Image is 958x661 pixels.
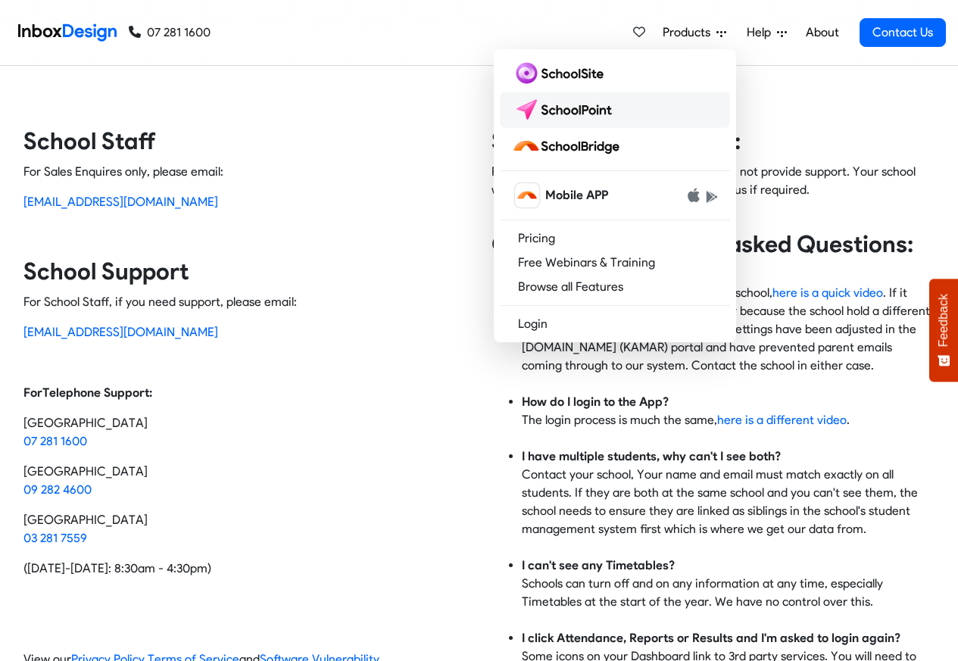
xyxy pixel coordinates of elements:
[23,560,467,578] p: ([DATE]-[DATE]: 8:30am - 4:30pm)
[747,23,777,42] span: Help
[522,449,781,463] strong: I have multiple students, why can't I see both?
[23,463,467,499] p: [GEOGRAPHIC_DATA]
[522,558,675,572] strong: I can't see any Timetables?
[522,393,935,447] li: The login process is much the same, .
[23,434,87,448] a: 07 281 1600
[23,127,156,155] strong: School Staff
[23,531,87,545] a: 03 281 7559
[494,49,736,342] div: Products
[491,230,913,258] strong: Caregiver Frequently asked Questions:
[500,226,730,251] a: Pricing
[23,482,92,497] a: 09 282 4600
[23,163,467,181] p: For Sales Enquires only, please email:
[500,177,730,214] a: schoolbridge icon Mobile APP
[515,183,539,207] img: schoolbridge icon
[23,293,467,311] p: For School Staff, if you need support, please email:
[512,61,610,86] img: schoolsite logo
[545,186,608,204] span: Mobile APP
[772,285,883,300] a: here is a quick video
[522,631,900,645] strong: I click Attendance, Reports or Results and I'm asked to login again?
[657,17,732,48] a: Products
[23,325,218,339] a: [EMAIL_ADDRESS][DOMAIN_NAME]
[23,414,467,451] p: [GEOGRAPHIC_DATA]
[522,447,935,557] li: Contact your school, Your name and email must match exactly on all students. If they are both at ...
[42,385,152,400] strong: Telephone Support:
[741,17,793,48] a: Help
[937,294,950,347] span: Feedback
[491,127,741,155] strong: Students & Caregivers:
[512,98,619,122] img: schoolpoint logo
[929,279,958,382] button: Feedback - Show survey
[23,257,189,285] strong: School Support
[860,18,946,47] a: Contact Us
[129,23,211,42] a: 07 281 1600
[663,23,716,42] span: Products
[717,413,847,427] a: here is a different video
[23,385,42,400] strong: For
[512,134,626,158] img: schoolbridge logo
[522,394,669,409] strong: How do I login to the App?
[23,511,467,547] p: [GEOGRAPHIC_DATA]
[500,251,730,275] a: Free Webinars & Training
[500,312,730,336] a: Login
[801,17,843,48] a: About
[522,557,935,629] li: Schools can turn off and on any information at any time, especially Timetables at the start of th...
[23,195,218,209] a: [EMAIL_ADDRESS][DOMAIN_NAME]
[500,275,730,299] a: Browse all Features
[491,163,935,217] p: Please contact your School directly as we can not provide support. Your school will be able to he...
